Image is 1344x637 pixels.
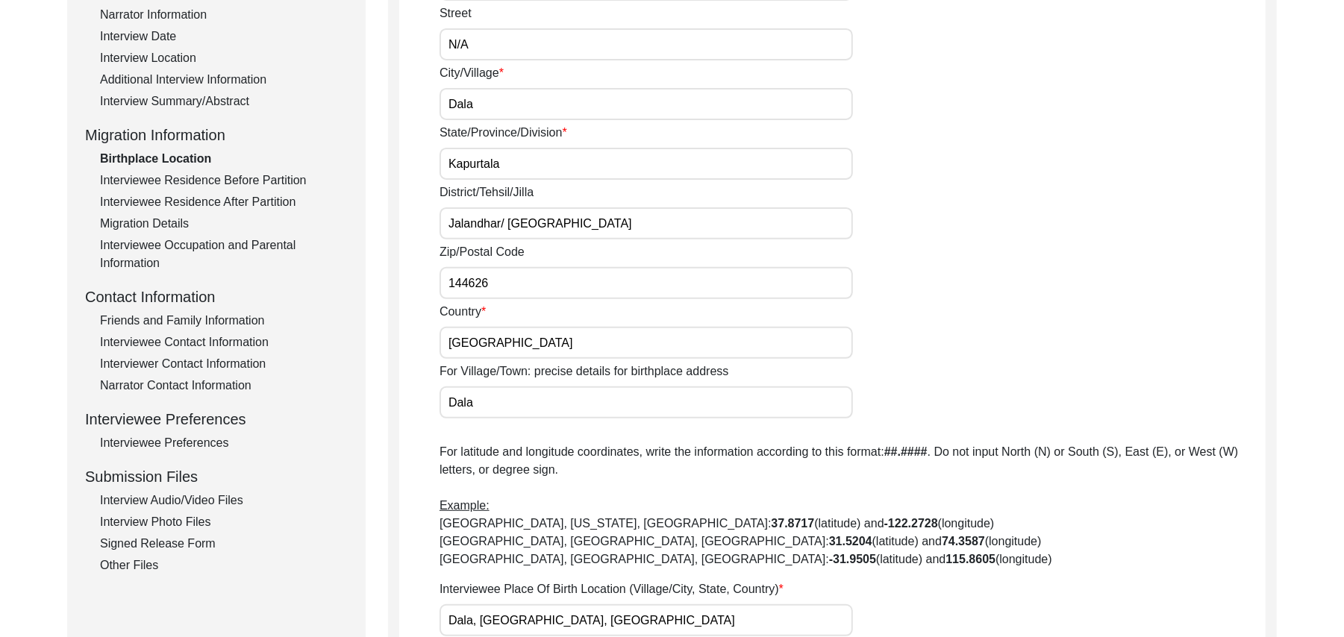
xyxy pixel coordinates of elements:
[440,499,490,512] span: Example:
[100,333,348,351] div: Interviewee Contact Information
[440,64,504,82] label: City/Village
[100,513,348,531] div: Interview Photo Files
[100,492,348,509] div: Interview Audio/Video Files
[440,363,728,380] label: For Village/Town: precise details for birthplace address
[440,124,567,142] label: State/Province/Division
[100,28,348,45] div: Interview Date
[440,183,534,201] label: District/Tehsil/Jilla
[100,312,348,330] div: Friends and Family Information
[946,553,996,565] b: 115.8605
[440,4,472,22] label: Street
[100,215,348,233] div: Migration Details
[100,150,348,168] div: Birthplace Location
[100,355,348,373] div: Interviewer Contact Information
[100,6,348,24] div: Narrator Information
[100,172,348,189] div: Interviewee Residence Before Partition
[100,71,348,89] div: Additional Interview Information
[440,443,1266,568] p: For latitude and longitude coordinates, write the information according to this format: . Do not ...
[85,286,348,308] div: Contact Information
[100,535,348,553] div: Signed Release Form
[942,535,985,547] b: 74.3587
[100,434,348,452] div: Interviewee Preferences
[100,49,348,67] div: Interview Location
[884,517,938,530] b: -122.2728
[772,517,815,530] b: 37.8717
[85,408,348,430] div: Interviewee Preferences
[100,92,348,110] div: Interview Summary/Abstract
[85,465,348,488] div: Submission Files
[829,553,876,565] b: -31.9505
[100,377,348,395] div: Narrator Contact Information
[440,303,486,321] label: Country
[85,124,348,146] div: Migration Information
[100,236,348,272] div: Interviewee Occupation and Parental Information
[884,445,928,458] b: ##.####
[100,193,348,211] div: Interviewee Residence After Partition
[440,580,784,598] label: Interviewee Place Of Birth Location (Village/City, State, Country)
[100,556,348,574] div: Other Files
[440,243,525,261] label: Zip/Postal Code
[829,535,872,547] b: 31.5204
